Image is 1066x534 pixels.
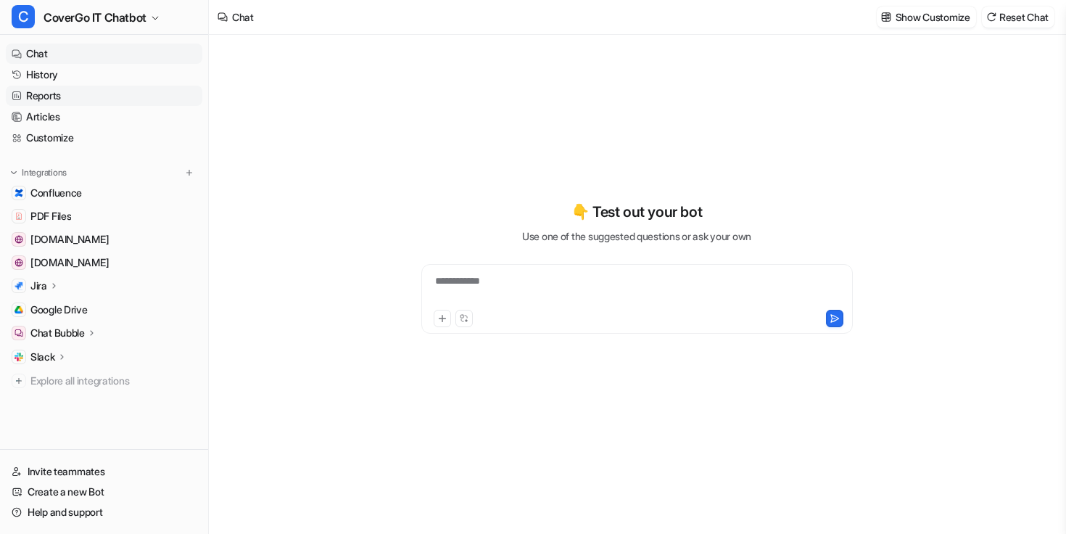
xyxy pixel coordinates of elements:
a: support.atlassian.com[DOMAIN_NAME] [6,252,202,273]
p: Jira [30,279,47,293]
a: Explore all integrations [6,371,202,391]
span: Google Drive [30,303,88,317]
img: explore all integrations [12,374,26,388]
span: C [12,5,35,28]
button: Reset Chat [982,7,1054,28]
p: 👇 Test out your bot [571,201,702,223]
img: Jira [15,282,23,290]
img: Confluence [15,189,23,197]
span: Explore all integrations [30,369,197,393]
span: [DOMAIN_NAME] [30,232,109,247]
img: support.atlassian.com [15,258,23,267]
a: Create a new Bot [6,482,202,502]
a: Chat [6,44,202,64]
a: Invite teammates [6,461,202,482]
img: PDF Files [15,212,23,221]
div: Chat [232,9,254,25]
a: History [6,65,202,85]
img: reset [986,12,996,22]
a: Help and support [6,502,202,522]
img: Chat Bubble [15,329,23,337]
a: Articles [6,107,202,127]
a: Google DriveGoogle Drive [6,300,202,320]
p: Show Customize [896,9,970,25]
span: Confluence [30,186,82,200]
img: expand menu [9,168,19,178]
img: customize [881,12,891,22]
a: ConfluenceConfluence [6,183,202,203]
p: Slack [30,350,55,364]
span: [DOMAIN_NAME] [30,255,109,270]
span: CoverGo IT Chatbot [44,7,146,28]
p: Use one of the suggested questions or ask your own [522,229,751,244]
img: Google Drive [15,305,23,314]
a: Reports [6,86,202,106]
a: Customize [6,128,202,148]
span: PDF Files [30,209,71,223]
a: community.atlassian.com[DOMAIN_NAME] [6,229,202,250]
p: Chat Bubble [30,326,85,340]
img: Slack [15,353,23,361]
p: Integrations [22,167,67,178]
img: community.atlassian.com [15,235,23,244]
a: PDF FilesPDF Files [6,206,202,226]
img: menu_add.svg [184,168,194,178]
button: Show Customize [877,7,976,28]
button: Integrations [6,165,71,180]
